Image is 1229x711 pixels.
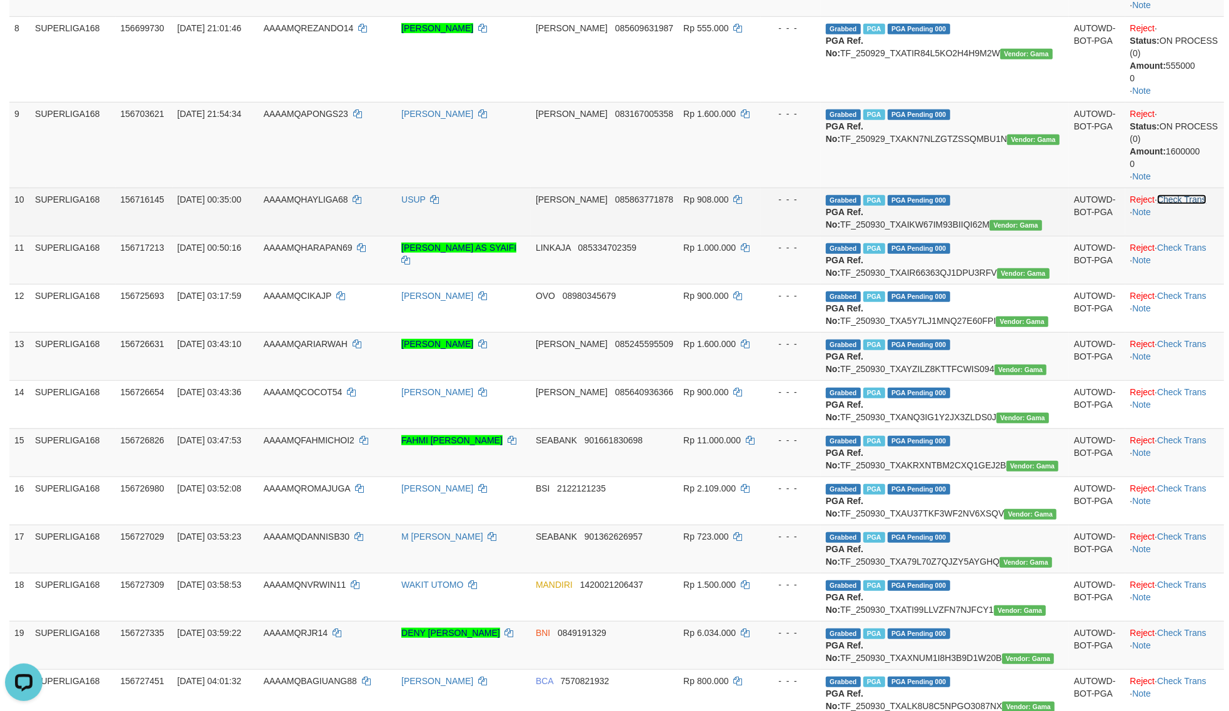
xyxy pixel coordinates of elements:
[683,676,728,686] span: Rp 800.000
[1132,171,1151,181] a: Note
[994,605,1046,616] span: Vendor URL: https://trx31.1velocity.biz
[1132,640,1151,650] a: Note
[996,316,1048,327] span: Vendor URL: https://trx31.1velocity.biz
[1132,448,1151,458] a: Note
[766,578,816,591] div: - - -
[401,532,483,542] a: M [PERSON_NAME]
[863,580,885,591] span: Marked by aafromsomean
[558,628,606,638] span: Copy 0849191329 to clipboard
[401,628,500,638] a: DENY [PERSON_NAME]
[1130,676,1155,686] a: Reject
[30,428,116,477] td: SUPERLIGA168
[1130,194,1155,204] a: Reject
[1000,49,1053,59] span: Vendor URL: https://trx31.1velocity.biz
[766,386,816,398] div: - - -
[1130,339,1155,349] a: Reject
[1125,477,1224,525] td: · ·
[863,388,885,398] span: Marked by aafchhiseyha
[1132,207,1151,217] a: Note
[9,102,30,188] td: 9
[615,194,673,204] span: Copy 085863771878 to clipboard
[1132,688,1151,698] a: Note
[536,580,573,590] span: MANDIRI
[1157,532,1206,542] a: Check Trans
[1157,194,1206,204] a: Check Trans
[615,339,673,349] span: Copy 085245595509 to clipboard
[826,436,861,446] span: Grabbed
[30,380,116,428] td: SUPERLIGA168
[821,284,1069,332] td: TF_250930_TXA5Y7LJ1MNQ27E60FPI
[401,483,473,493] a: [PERSON_NAME]
[178,23,241,33] span: [DATE] 21:01:46
[826,628,861,639] span: Grabbed
[1006,461,1059,471] span: Vendor URL: https://trx31.1velocity.biz
[1157,435,1206,445] a: Check Trans
[826,351,863,374] b: PGA Ref. No:
[821,621,1069,669] td: TF_250930_TXAXNUM1I8H3B9D1W20B
[888,243,950,254] span: PGA Pending
[9,573,30,621] td: 18
[1130,580,1155,590] a: Reject
[263,291,331,301] span: AAAAMQCIKAJP
[178,387,241,397] span: [DATE] 03:43:36
[30,573,116,621] td: SUPERLIGA168
[536,291,555,301] span: OVO
[263,435,354,445] span: AAAAMQFAHMICHOI2
[615,387,673,397] span: Copy 085640936366 to clipboard
[1069,428,1125,477] td: AUTOWD-BOT-PGA
[401,194,426,204] a: USUP
[821,477,1069,525] td: TF_250930_TXAU37TKF3WF2NV6XSQV
[536,109,608,119] span: [PERSON_NAME]
[30,332,116,380] td: SUPERLIGA168
[121,23,164,33] span: 156699730
[1132,496,1151,506] a: Note
[536,628,550,638] span: BNI
[821,525,1069,573] td: TF_250930_TXA79L70Z7QJZY5AYGHQ
[121,483,164,493] span: 156726980
[995,365,1047,375] span: Vendor URL: https://trx31.1velocity.biz
[826,340,861,350] span: Grabbed
[178,580,241,590] span: [DATE] 03:58:53
[1069,332,1125,380] td: AUTOWD-BOT-PGA
[888,24,950,34] span: PGA Pending
[1125,621,1224,669] td: · ·
[584,532,643,542] span: Copy 901362626957 to clipboard
[683,483,736,493] span: Rp 2.109.000
[826,688,863,711] b: PGA Ref. No:
[683,387,728,397] span: Rp 900.000
[826,484,861,495] span: Grabbed
[826,400,863,422] b: PGA Ref. No:
[766,482,816,495] div: - - -
[766,22,816,34] div: - - -
[30,525,116,573] td: SUPERLIGA168
[1157,243,1206,253] a: Check Trans
[888,291,950,302] span: PGA Pending
[821,428,1069,477] td: TF_250930_TXAKRXNTBM2CXQ1GEJ2B
[888,340,950,350] span: PGA Pending
[1132,86,1151,96] a: Note
[263,532,349,542] span: AAAAMQDANNISB30
[121,194,164,204] span: 156716145
[30,236,116,284] td: SUPERLIGA168
[1157,339,1206,349] a: Check Trans
[863,340,885,350] span: Marked by aafchhiseyha
[821,102,1069,188] td: TF_250929_TXAKN7NLZGTZSSQMBU1N
[1069,477,1125,525] td: AUTOWD-BOT-PGA
[863,484,885,495] span: Marked by aafromsomean
[584,435,643,445] span: Copy 901661830698 to clipboard
[826,36,863,58] b: PGA Ref. No:
[1132,544,1151,554] a: Note
[1157,580,1206,590] a: Check Trans
[121,109,164,119] span: 156703621
[580,580,643,590] span: Copy 1420021206437 to clipboard
[121,291,164,301] span: 156725693
[1125,16,1224,102] td: · ·
[401,23,473,33] a: [PERSON_NAME]
[1130,34,1219,84] div: ON PROCESS (0) 555000 0
[121,243,164,253] span: 156717213
[821,332,1069,380] td: TF_250930_TXAYZILZ8KTTFCWIS094
[863,677,885,687] span: Marked by aafchoeunmanni
[863,291,885,302] span: Marked by aafnonsreyleab
[826,303,863,326] b: PGA Ref. No:
[536,23,608,33] span: [PERSON_NAME]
